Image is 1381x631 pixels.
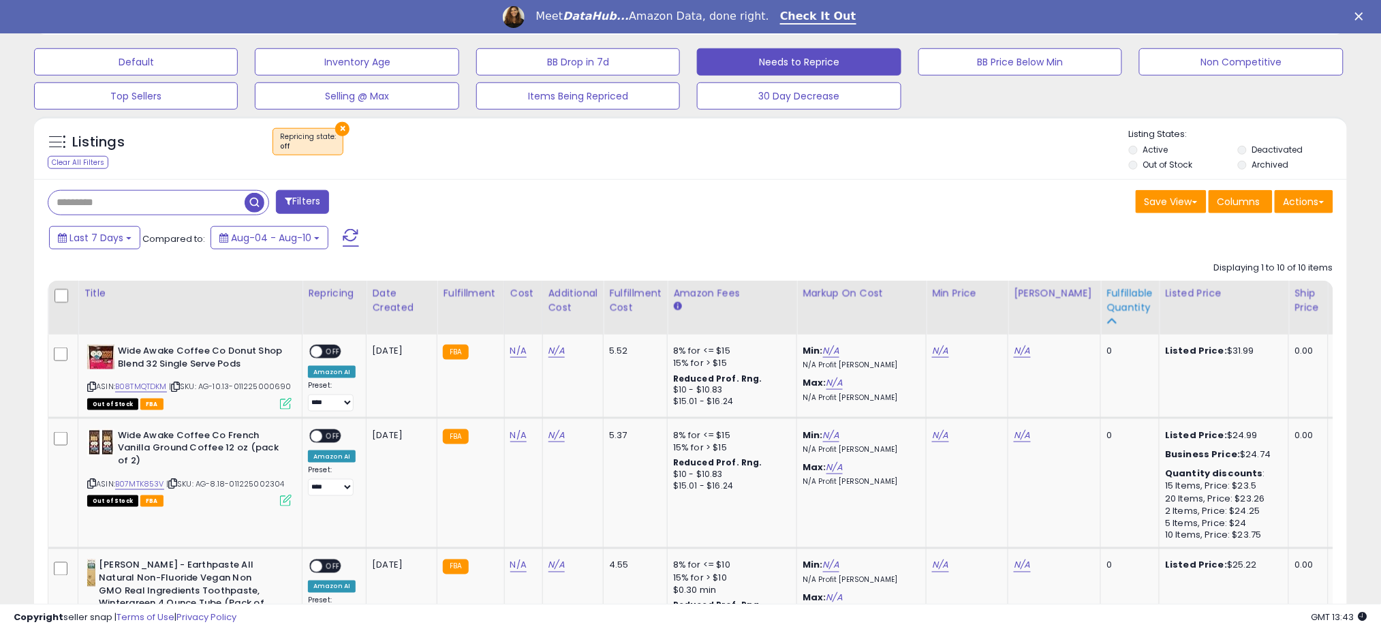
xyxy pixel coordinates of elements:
[1165,517,1278,529] div: 5 Items, Price: $24
[1252,159,1288,170] label: Archived
[87,399,138,410] span: All listings that are currently out of stock and unavailable for purchase on Amazon
[69,231,123,245] span: Last 7 Days
[932,344,948,358] a: N/A
[673,572,786,585] div: 15% for > $10
[1294,559,1317,572] div: 0.00
[142,232,205,245] span: Compared to:
[1129,128,1347,141] p: Listing States:
[697,82,901,110] button: 30 Day Decrease
[609,345,657,357] div: 5.52
[308,581,356,593] div: Amazon AI
[1294,345,1317,357] div: 0.00
[823,429,839,442] a: N/A
[780,10,856,25] a: Check It Out
[1106,286,1153,315] div: Fulfillable Quantity
[169,381,292,392] span: | SKU: AG-10.13-011225000690
[1165,286,1283,301] div: Listed Price
[87,429,114,457] img: 51M36XASgkL._SL40_.jpg
[803,344,823,357] b: Min:
[803,286,920,301] div: Markup on Cost
[673,585,786,597] div: $0.30 min
[1014,429,1030,442] a: N/A
[87,345,292,408] div: ASIN:
[510,344,527,358] a: N/A
[308,286,360,301] div: Repricing
[87,345,114,369] img: 51aRO1pknkL._SL40_.jpg
[1014,286,1095,301] div: [PERSON_NAME]
[673,301,681,313] small: Amazon Fees.
[548,559,565,572] a: N/A
[1165,559,1278,572] div: $25.22
[443,429,468,444] small: FBA
[1165,344,1227,357] b: Listed Price:
[115,478,164,490] a: B07MTK853V
[322,561,344,572] span: OFF
[918,48,1122,76] button: BB Price Below Min
[1106,429,1149,442] div: 0
[1136,190,1207,213] button: Save View
[140,399,164,410] span: FBA
[1165,345,1278,357] div: $31.99
[563,10,629,22] i: DataHub...
[308,450,356,463] div: Amazon AI
[803,393,916,403] p: N/A Profit [PERSON_NAME]
[609,429,657,442] div: 5.37
[276,190,329,214] button: Filters
[1217,195,1260,209] span: Columns
[87,495,138,507] span: All listings that are currently out of stock and unavailable for purchase on Amazon
[803,461,826,474] b: Max:
[84,286,296,301] div: Title
[932,286,1002,301] div: Min Price
[14,611,63,624] strong: Copyright
[826,376,843,390] a: N/A
[118,345,283,373] b: Wide Awake Coffee Co Donut Shop Blend 32 Single Serve Pods
[510,559,527,572] a: N/A
[1275,190,1333,213] button: Actions
[1143,159,1193,170] label: Out of Stock
[1214,262,1333,275] div: Displaying 1 to 10 of 10 items
[1106,559,1149,572] div: 0
[308,366,356,378] div: Amazon AI
[673,286,791,301] div: Amazon Fees
[322,346,344,358] span: OFF
[231,231,311,245] span: Aug-04 - Aug-10
[34,82,238,110] button: Top Sellers
[372,429,426,442] div: [DATE]
[803,559,823,572] b: Min:
[1294,429,1317,442] div: 0.00
[1209,190,1273,213] button: Columns
[476,48,680,76] button: BB Drop in 7d
[117,611,174,624] a: Terms of Use
[1106,345,1149,357] div: 0
[503,6,525,28] img: Profile image for Georgie
[673,396,786,407] div: $15.01 - $16.24
[673,442,786,454] div: 15% for > $15
[823,344,839,358] a: N/A
[72,133,125,152] h5: Listings
[48,156,108,169] div: Clear All Filters
[673,429,786,442] div: 8% for <= $15
[803,360,916,370] p: N/A Profit [PERSON_NAME]
[1139,48,1343,76] button: Non Competitive
[443,559,468,574] small: FBA
[1143,144,1168,155] label: Active
[803,445,916,455] p: N/A Profit [PERSON_NAME]
[536,10,769,23] div: Meet Amazon Data, done right.
[673,559,786,572] div: 8% for <= $10
[932,559,948,572] a: N/A
[308,381,356,412] div: Preset:
[1312,611,1367,624] span: 2025-08-18 13:43 GMT
[1165,493,1278,505] div: 20 Items, Price: $23.26
[673,480,786,492] div: $15.01 - $16.24
[803,477,916,487] p: N/A Profit [PERSON_NAME]
[49,226,140,249] button: Last 7 Days
[211,226,328,249] button: Aug-04 - Aug-10
[673,457,762,468] b: Reduced Prof. Rng.
[443,345,468,360] small: FBA
[1294,286,1322,315] div: Ship Price
[803,576,916,585] p: N/A Profit [PERSON_NAME]
[673,373,762,384] b: Reduced Prof. Rng.
[609,559,657,572] div: 4.55
[510,429,527,442] a: N/A
[255,48,459,76] button: Inventory Age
